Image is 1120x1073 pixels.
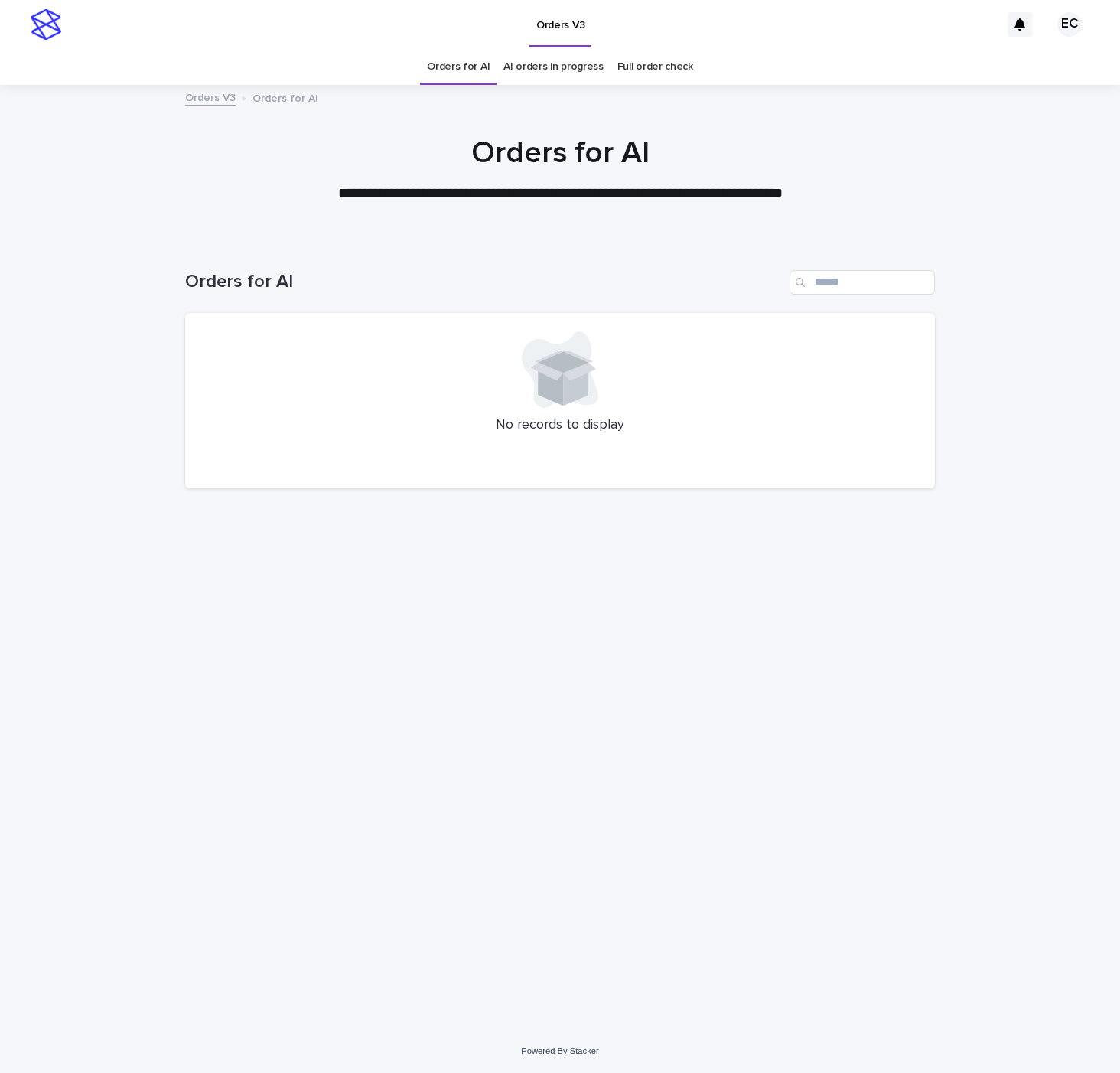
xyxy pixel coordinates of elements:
img: stacker-logo-s-only.png [31,9,61,40]
a: Orders V3 [185,88,236,106]
p: Orders for AI [252,89,318,106]
a: Powered By Stacker [521,1046,598,1055]
div: EC [1057,12,1082,37]
h1: Orders for AI [185,135,935,171]
p: No records to display [203,417,917,434]
h1: Orders for AI [185,271,783,293]
a: Full order check [617,49,693,85]
input: Search [790,270,935,295]
a: Orders for AI [427,49,490,85]
a: AI orders in progress [503,49,604,85]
